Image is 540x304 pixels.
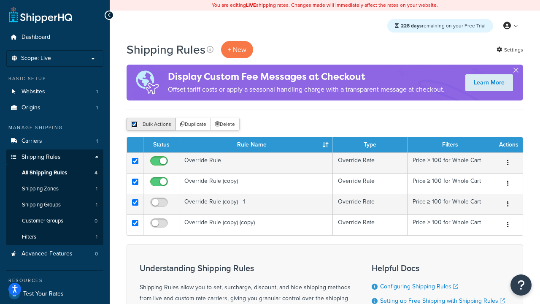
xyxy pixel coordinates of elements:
[380,282,458,291] a: Configuring Shipping Rules
[372,263,510,273] h3: Helpful Docs
[22,217,63,225] span: Customer Groups
[408,137,493,152] th: Filters
[6,197,103,213] a: Shipping Groups 1
[333,137,408,152] th: Type
[22,169,67,176] span: All Shipping Rules
[127,118,176,130] button: Bulk Actions
[6,197,103,213] li: Shipping Groups
[408,214,493,235] td: Price ≥ 100 for Whole Cart
[6,133,103,149] li: Carriers
[22,154,61,161] span: Shipping Rules
[333,214,408,235] td: Override Rate
[127,41,205,58] h1: Shipping Rules
[6,229,103,245] li: Filters
[6,246,103,262] li: Advanced Features
[168,84,445,95] p: Offset tariff costs or apply a seasonal handling charge with a transparent message at checkout.
[22,185,59,193] span: Shipping Zones
[401,22,422,30] strong: 228 days
[22,88,45,95] span: Websites
[6,75,103,82] div: Basic Setup
[221,41,253,58] p: + New
[6,181,103,197] li: Shipping Zones
[22,201,61,209] span: Shipping Groups
[6,277,103,284] div: Resources
[140,263,351,273] h3: Understanding Shipping Rules
[23,290,64,298] span: Test Your Rates
[6,213,103,229] li: Customer Groups
[497,44,523,56] a: Settings
[6,229,103,245] a: Filters 1
[179,194,333,214] td: Override Rule (copy) - 1
[6,246,103,262] a: Advanced Features 0
[22,138,42,145] span: Carriers
[179,137,333,152] th: Rule Name : activate to sort column ascending
[246,1,256,9] b: LIVE
[94,169,97,176] span: 4
[22,250,73,258] span: Advanced Features
[387,19,493,33] div: remaining on your Free Trial
[22,104,40,111] span: Origins
[127,65,168,100] img: duties-banner-06bc72dcb5fe05cb3f9472aba00be2ae8eb53ab6f0d8bb03d382ba314ac3c341.png
[179,214,333,235] td: Override Rule (copy) (copy)
[6,30,103,45] a: Dashboard
[6,181,103,197] a: Shipping Zones 1
[6,165,103,181] li: All Shipping Rules
[96,185,97,193] span: 1
[465,74,513,91] a: Learn More
[510,274,532,296] button: Open Resource Center
[96,201,97,209] span: 1
[333,173,408,194] td: Override Rate
[96,233,97,241] span: 1
[211,118,240,130] button: Delete
[408,173,493,194] td: Price ≥ 100 for Whole Cart
[6,124,103,131] div: Manage Shipping
[6,149,103,246] li: Shipping Rules
[96,104,98,111] span: 1
[408,194,493,214] td: Price ≥ 100 for Whole Cart
[21,55,51,62] span: Scope: Live
[6,84,103,100] a: Websites 1
[175,118,211,130] button: Duplicate
[95,250,98,258] span: 0
[6,165,103,181] a: All Shipping Rules 4
[6,133,103,149] a: Carriers 1
[179,173,333,194] td: Override Rule (copy)
[22,233,36,241] span: Filters
[96,138,98,145] span: 1
[94,217,97,225] span: 0
[6,149,103,165] a: Shipping Rules
[6,84,103,100] li: Websites
[6,286,103,301] a: Test Your Rates
[6,100,103,116] a: Origins 1
[6,100,103,116] li: Origins
[96,88,98,95] span: 1
[168,70,445,84] h4: Display Custom Fee Messages at Checkout
[9,6,72,23] a: ShipperHQ Home
[333,152,408,173] td: Override Rate
[333,194,408,214] td: Override Rate
[22,34,50,41] span: Dashboard
[493,137,523,152] th: Actions
[179,152,333,173] td: Override Rule
[408,152,493,173] td: Price ≥ 100 for Whole Cart
[143,137,179,152] th: Status
[6,213,103,229] a: Customer Groups 0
